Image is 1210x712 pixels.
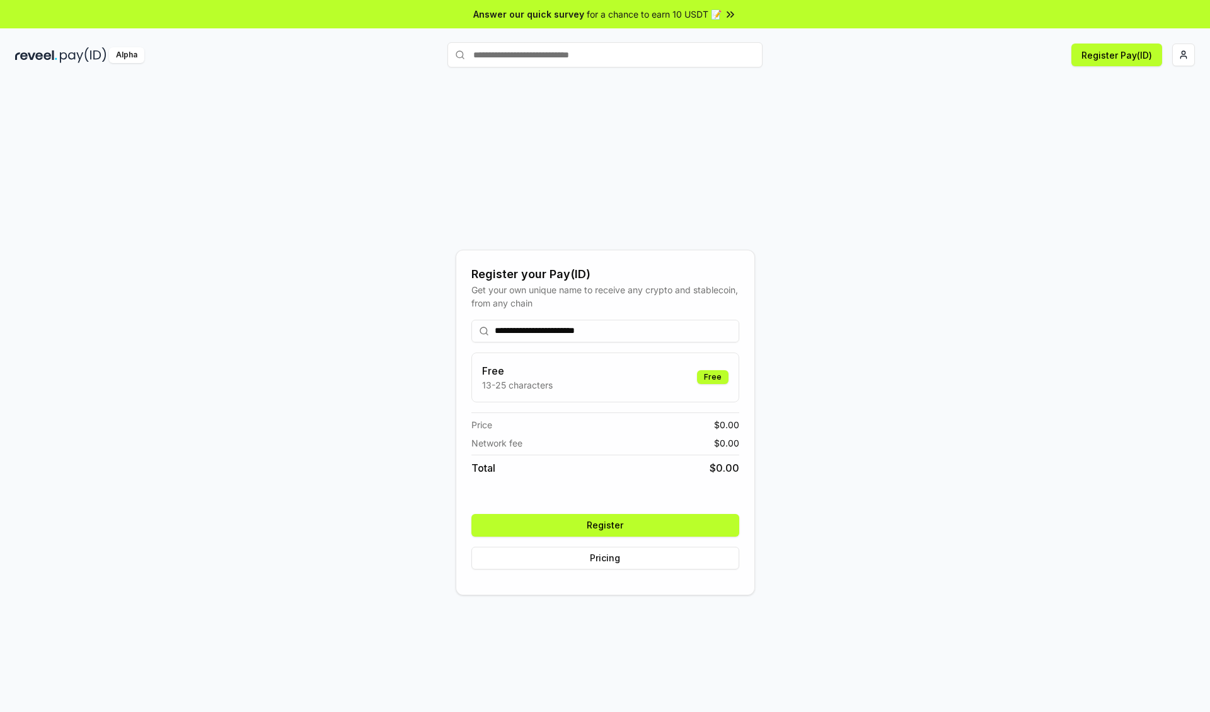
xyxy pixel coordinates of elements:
[714,418,739,431] span: $ 0.00
[587,8,722,21] span: for a chance to earn 10 USDT 📝
[471,460,495,476] span: Total
[15,47,57,63] img: reveel_dark
[482,378,553,392] p: 13-25 characters
[1071,44,1162,66] button: Register Pay(ID)
[714,436,739,450] span: $ 0.00
[697,370,729,384] div: Free
[471,547,739,569] button: Pricing
[471,418,492,431] span: Price
[473,8,584,21] span: Answer our quick survey
[471,436,522,450] span: Network fee
[109,47,144,63] div: Alpha
[482,363,553,378] h3: Free
[471,514,739,537] button: Register
[471,266,739,283] div: Register your Pay(ID)
[60,47,107,63] img: pay_id
[471,283,739,310] div: Get your own unique name to receive any crypto and stablecoin, from any chain
[710,460,739,476] span: $ 0.00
